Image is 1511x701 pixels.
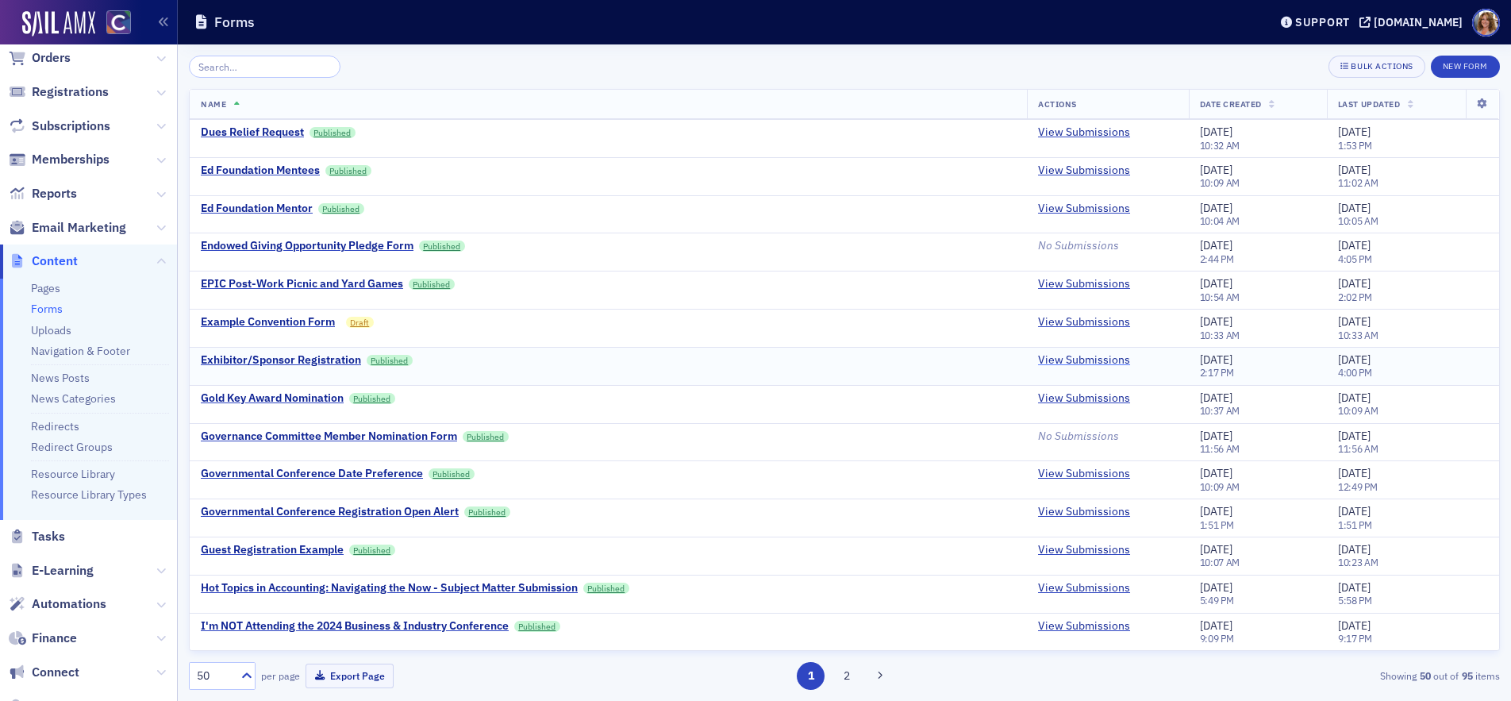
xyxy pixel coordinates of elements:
div: [DOMAIN_NAME] [1374,15,1463,29]
a: Published [318,203,364,214]
span: [DATE] [1338,542,1371,557]
a: Published [463,431,509,442]
span: [DATE] [1338,125,1371,139]
img: SailAMX [22,11,95,37]
div: Bulk Actions [1351,62,1413,71]
a: News Posts [31,371,90,385]
a: Subscriptions [9,117,110,135]
strong: 50 [1417,668,1433,683]
span: [DATE] [1200,276,1232,291]
time: 2:02 PM [1338,291,1372,303]
h1: Forms [214,13,255,32]
time: 10:54 AM [1200,291,1240,303]
time: 10:33 AM [1200,329,1240,341]
a: View Submissions [1038,164,1130,178]
div: Dues Relief Request [201,125,304,140]
time: 11:56 AM [1200,442,1240,455]
a: Published [310,127,356,138]
time: 2:44 PM [1200,252,1234,265]
a: View Homepage [95,10,131,37]
span: Content [32,252,78,270]
a: View Submissions [1038,391,1130,406]
a: Hot Topics in Accounting: Navigating the Now - Subject Matter Submission [201,581,578,595]
time: 2:17 PM [1200,366,1234,379]
a: EPIC Post-Work Picnic and Yard Games [201,277,403,291]
div: Governmental Conference Registration Open Alert [201,505,459,519]
a: Published [514,621,560,632]
span: Email Marketing [32,219,126,237]
div: Showing out of items [1074,668,1500,683]
a: Published [349,545,395,556]
a: Governmental Conference Date Preference [201,467,423,481]
a: Published [349,393,395,404]
a: View Submissions [1038,202,1130,216]
span: [DATE] [1200,314,1232,329]
a: View Submissions [1038,543,1130,557]
span: Draft [346,317,374,328]
img: SailAMX [106,10,131,35]
span: [DATE] [1200,201,1232,215]
time: 5:58 PM [1338,594,1372,607]
div: Example Convention Form [201,315,335,329]
span: Subscriptions [32,117,110,135]
div: Ed Foundation Mentees [201,164,320,178]
time: 10:09 AM [1200,480,1240,493]
span: [DATE] [1338,352,1371,367]
span: [DATE] [1200,391,1232,405]
span: Orders [32,49,71,67]
span: [DATE] [1200,618,1232,633]
time: 10:33 AM [1338,329,1378,341]
time: 1:51 PM [1338,518,1372,531]
span: [DATE] [1338,429,1371,443]
span: [DATE] [1200,163,1232,177]
label: per page [261,668,300,683]
a: Forms [31,302,63,316]
span: [DATE] [1338,314,1371,329]
a: New Form [1431,58,1500,72]
a: Published [367,355,413,366]
span: [DATE] [1200,504,1232,518]
a: View Submissions [1038,505,1130,519]
span: Date Created [1200,98,1262,110]
span: [DATE] [1338,201,1371,215]
a: Automations [9,595,106,613]
span: Name [201,98,226,110]
a: View Submissions [1038,277,1130,291]
button: Bulk Actions [1328,56,1424,78]
div: Endowed Giving Opportunity Pledge Form [201,239,413,253]
div: Ed Foundation Mentor [201,202,313,216]
span: [DATE] [1200,352,1232,367]
span: [DATE] [1338,580,1371,595]
time: 10:04 AM [1200,214,1240,227]
a: View Submissions [1038,619,1130,634]
span: Memberships [32,151,110,168]
a: Redirect Groups [31,440,113,454]
time: 11:02 AM [1338,176,1378,189]
span: [DATE] [1200,429,1232,443]
time: 4:00 PM [1338,366,1372,379]
a: Published [464,506,510,518]
button: 2 [833,662,861,690]
a: Registrations [9,83,109,101]
div: Governance Committee Member Nomination Form [201,429,457,444]
a: Published [583,583,629,594]
div: Exhibitor/Sponsor Registration [201,353,361,368]
time: 10:09 AM [1200,176,1240,189]
span: Reports [32,185,77,202]
a: Resource Library Types [31,487,147,502]
span: [DATE] [1338,618,1371,633]
a: Uploads [31,323,71,337]
a: Resource Library [31,467,115,481]
a: View Submissions [1038,315,1130,329]
span: Profile [1472,9,1500,37]
strong: 95 [1459,668,1475,683]
span: Connect [32,664,79,681]
span: Last Updated [1338,98,1400,110]
a: E-Learning [9,562,94,580]
span: [DATE] [1338,504,1371,518]
time: 10:09 AM [1338,404,1378,417]
time: 1:51 PM [1200,518,1234,531]
span: [DATE] [1338,238,1371,252]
